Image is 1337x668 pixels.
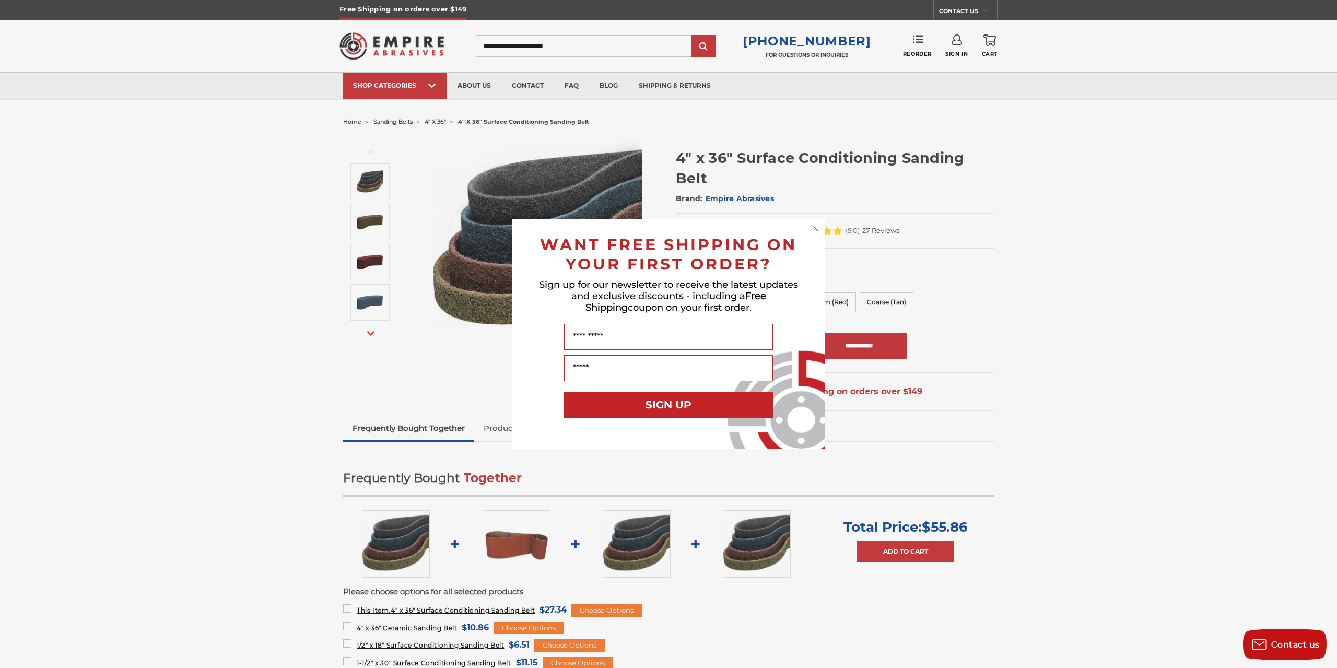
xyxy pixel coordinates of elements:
[811,224,821,234] button: Close dialog
[540,235,797,274] span: WANT FREE SHIPPING ON YOUR FIRST ORDER?
[564,392,773,418] button: SIGN UP
[1271,640,1320,650] span: Contact us
[539,279,798,313] span: Sign up for our newsletter to receive the latest updates and exclusive discounts - including a co...
[585,290,766,313] span: Free Shipping
[1243,629,1327,660] button: Contact us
